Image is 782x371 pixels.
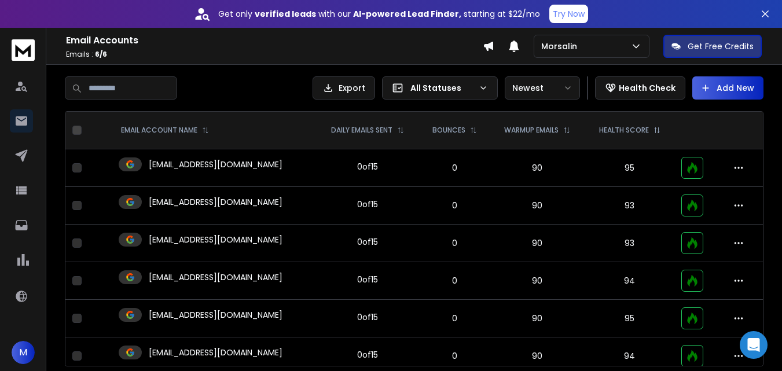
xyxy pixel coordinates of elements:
p: 0 [426,200,483,211]
p: [EMAIL_ADDRESS][DOMAIN_NAME] [149,159,282,170]
p: BOUNCES [432,126,465,135]
p: [EMAIL_ADDRESS][DOMAIN_NAME] [149,309,282,321]
td: 93 [585,225,674,262]
button: Add New [692,76,763,100]
td: 94 [585,262,674,300]
div: 0 of 15 [357,311,378,323]
div: 0 of 15 [357,274,378,285]
p: 0 [426,350,483,362]
td: 90 [490,187,585,225]
div: 0 of 15 [357,349,378,361]
p: All Statuses [410,82,474,94]
p: [EMAIL_ADDRESS][DOMAIN_NAME] [149,234,282,245]
p: 0 [426,275,483,286]
strong: verified leads [255,8,316,20]
div: 0 of 15 [357,236,378,248]
div: 0 of 15 [357,161,378,172]
div: 0 of 15 [357,199,378,210]
td: 90 [490,262,585,300]
img: logo [12,39,35,61]
span: 6 / 6 [95,49,107,59]
p: Emails : [66,50,483,59]
p: WARMUP EMAILS [504,126,559,135]
button: Get Free Credits [663,35,762,58]
h1: Email Accounts [66,34,483,47]
button: Health Check [595,76,685,100]
div: EMAIL ACCOUNT NAME [121,126,209,135]
p: DAILY EMAILS SENT [331,126,392,135]
p: Morsalin [541,41,582,52]
p: [EMAIL_ADDRESS][DOMAIN_NAME] [149,347,282,358]
p: Health Check [619,82,675,94]
td: 90 [490,300,585,337]
p: Get only with our starting at $22/mo [218,8,540,20]
p: Try Now [553,8,585,20]
td: 95 [585,300,674,337]
div: Open Intercom Messenger [740,331,768,359]
p: 0 [426,237,483,249]
p: [EMAIL_ADDRESS][DOMAIN_NAME] [149,271,282,283]
td: 90 [490,225,585,262]
p: 0 [426,313,483,324]
button: M [12,341,35,364]
td: 95 [585,149,674,187]
p: [EMAIL_ADDRESS][DOMAIN_NAME] [149,196,282,208]
td: 90 [490,149,585,187]
button: Try Now [549,5,588,23]
p: 0 [426,162,483,174]
strong: AI-powered Lead Finder, [353,8,461,20]
p: HEALTH SCORE [599,126,649,135]
td: 93 [585,187,674,225]
button: Newest [505,76,580,100]
button: Export [313,76,375,100]
p: Get Free Credits [688,41,754,52]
